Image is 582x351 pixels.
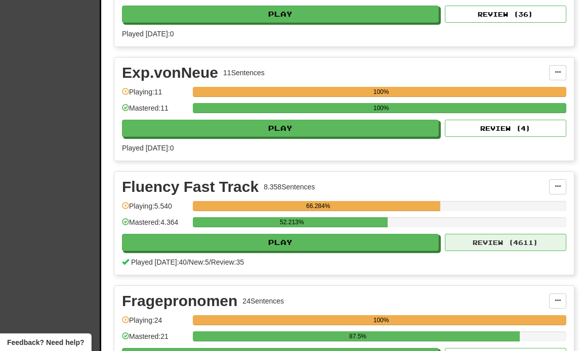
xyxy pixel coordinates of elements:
button: Play [122,234,439,251]
button: Review (36) [445,6,566,23]
div: 52.213% [196,217,388,227]
div: Mastered: 4.364 [122,217,188,234]
div: 8.358 Sentences [264,182,315,192]
span: Played [DATE]: 40 [131,258,187,266]
div: 100% [196,87,566,97]
span: Open feedback widget [7,337,84,347]
div: 100% [196,103,566,113]
div: 87.5% [196,331,520,341]
div: Playing: 24 [122,315,188,332]
span: / [209,258,211,266]
button: Play [122,120,439,137]
div: Fragepronomen [122,293,237,309]
div: Fluency Fast Track [122,179,259,194]
span: / [187,258,189,266]
div: Mastered: 21 [122,331,188,348]
button: Review (4611) [445,234,566,251]
div: 100% [196,315,566,325]
span: Review: 35 [211,258,244,266]
button: Play [122,6,439,23]
span: New: 5 [189,258,209,266]
div: 66.284% [196,201,440,211]
span: Played [DATE]: 0 [122,144,174,152]
div: 24 Sentences [242,296,284,306]
div: Exp.vonNeue [122,65,218,80]
div: Mastered: 11 [122,103,188,120]
div: Playing: 5.540 [122,201,188,218]
div: 11 Sentences [223,68,265,78]
div: Playing: 11 [122,87,188,104]
button: Review (4) [445,120,566,137]
span: Played [DATE]: 0 [122,30,174,38]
